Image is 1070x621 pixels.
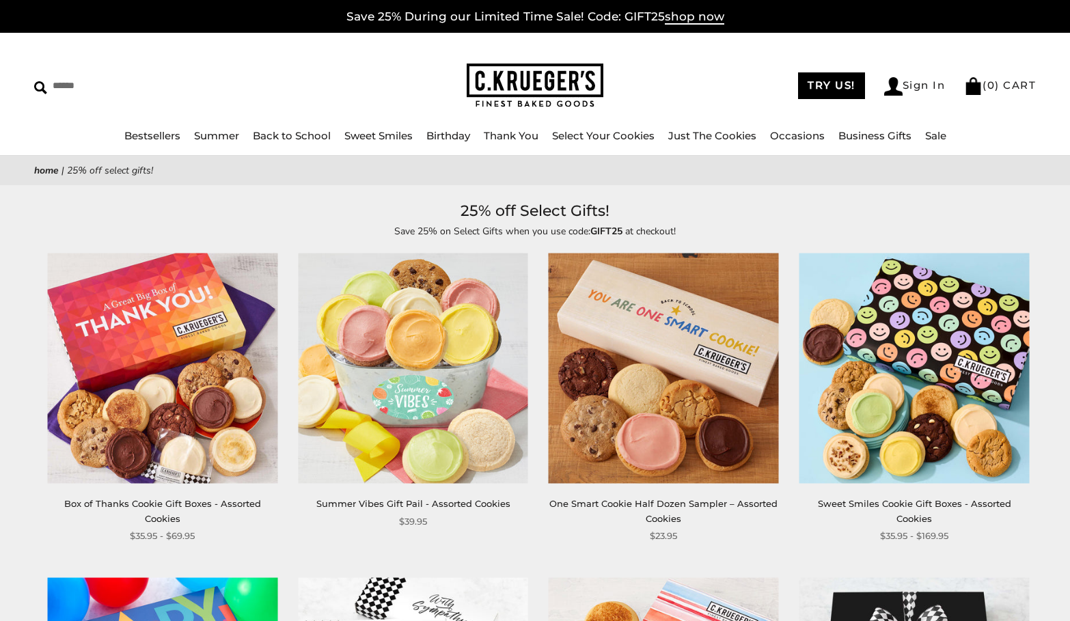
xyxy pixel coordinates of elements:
img: Sweet Smiles Cookie Gift Boxes - Assorted Cookies [799,253,1030,484]
a: Sweet Smiles Cookie Gift Boxes - Assorted Cookies [818,498,1011,523]
span: $35.95 - $169.95 [880,529,948,543]
img: Search [34,81,47,94]
a: Sign In [884,77,946,96]
p: Save 25% on Select Gifts when you use code: at checkout! [221,223,849,239]
a: Just The Cookies [668,129,756,142]
a: Birthday [426,129,470,142]
span: $39.95 [399,514,427,529]
span: | [61,164,64,177]
a: Bestsellers [124,129,180,142]
span: shop now [665,10,724,25]
strong: GIFT25 [590,225,622,238]
a: Home [34,164,59,177]
a: Occasions [770,129,825,142]
img: One Smart Cookie Half Dozen Sampler – Assorted Cookies [549,253,779,484]
a: Save 25% During our Limited Time Sale! Code: GIFT25shop now [346,10,724,25]
span: $35.95 - $69.95 [130,529,195,543]
a: Sweet Smiles [344,129,413,142]
img: Bag [964,77,983,95]
a: One Smart Cookie Half Dozen Sampler – Assorted Cookies [549,498,778,523]
img: Box of Thanks Cookie Gift Boxes - Assorted Cookies [47,253,277,484]
a: Summer [194,129,239,142]
h1: 25% off Select Gifts! [55,199,1015,223]
a: Business Gifts [838,129,911,142]
span: $23.95 [650,529,677,543]
img: C.KRUEGER'S [467,64,603,108]
input: Search [34,75,197,96]
a: (0) CART [964,79,1036,92]
span: 25% off Select Gifts! [67,164,153,177]
a: Back to School [253,129,331,142]
a: Box of Thanks Cookie Gift Boxes - Assorted Cookies [64,498,261,523]
nav: breadcrumbs [34,163,1036,178]
img: Account [884,77,903,96]
a: TRY US! [798,72,865,99]
a: Select Your Cookies [552,129,655,142]
a: Summer Vibes Gift Pail - Assorted Cookies [316,498,510,509]
img: Summer Vibes Gift Pail - Assorted Cookies [298,253,528,484]
span: 0 [987,79,996,92]
a: Sale [925,129,946,142]
a: Thank You [484,129,538,142]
